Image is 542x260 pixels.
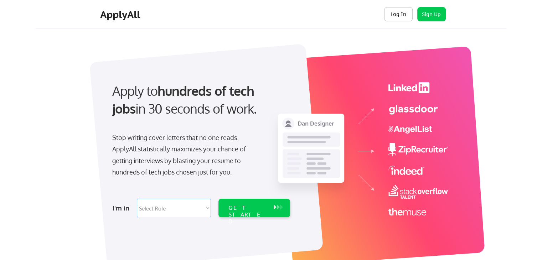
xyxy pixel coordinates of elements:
[112,83,257,116] strong: hundreds of tech jobs
[113,202,133,214] div: I'm in
[384,7,413,21] button: Log In
[417,7,446,21] button: Sign Up
[112,82,287,118] div: Apply to in 30 seconds of work.
[228,204,267,225] div: GET STARTED
[112,132,259,178] div: Stop writing cover letters that no one reads. ApplyAll statistically maximizes your chance of get...
[100,9,142,21] div: ApplyAll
